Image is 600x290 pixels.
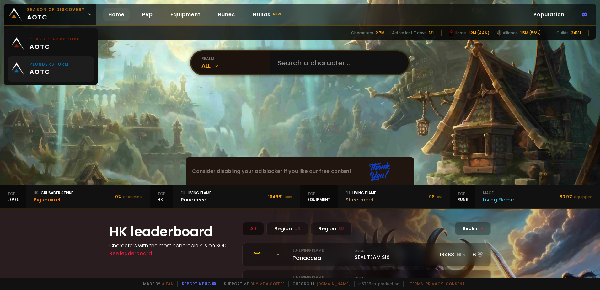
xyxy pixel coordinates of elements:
[29,67,69,77] span: aotc
[242,222,264,235] div: All
[449,30,453,36] img: horde
[446,281,465,287] a: Consent
[376,30,384,36] div: 2.7M
[311,222,352,235] div: Region
[483,196,514,204] div: Living Flame
[429,30,434,36] div: 131
[213,8,240,21] a: Runes
[109,250,152,257] a: See leaderboard
[355,248,436,253] small: Guild
[410,281,423,287] a: Terms
[29,36,80,42] small: Classic Hardcore
[571,30,581,36] div: 34181
[437,194,442,200] small: ilvl
[316,281,351,287] a: [DOMAIN_NAME]
[27,7,85,13] small: Season of Discovery
[201,56,270,62] div: realm
[248,8,287,21] a: Guildsnew
[29,62,69,67] small: Plunderstorm
[354,281,399,287] span: v. 5735ca - production
[426,281,443,287] a: Privacy
[469,30,490,36] div: 1.2M (44%)
[308,191,330,197] span: Top
[292,275,324,280] small: eu · Living Flame
[346,190,350,196] span: eu
[34,190,73,196] div: Crusader Strike
[480,225,483,232] span: -
[4,4,96,25] a: Season of Discoveryaotc
[8,191,19,197] span: Top
[123,194,142,200] small: of level 60
[277,252,279,257] span: -
[457,252,465,258] small: kills
[250,281,285,287] a: Buy me a coffee
[274,51,401,74] input: Search a character...
[520,30,541,36] div: 1.5M (56%)
[300,185,338,208] div: equipment
[29,42,80,51] span: aotc
[186,157,415,185] iframe: Advertisement
[355,275,436,280] small: Guild
[8,31,94,56] a: Classic Hardcoreaotc
[497,30,518,36] div: Alliance
[181,190,211,196] div: Living Flame
[528,8,570,21] a: Population
[250,278,273,286] div: 2
[8,56,94,82] a: Plunderstormaotc
[34,190,38,196] span: us
[497,30,501,36] img: horde
[483,190,494,196] span: mage
[181,196,211,204] div: Panaccea
[165,8,206,21] a: Equipment
[150,185,173,208] div: HK
[109,222,235,242] h1: HK leaderboard
[355,248,436,261] div: SEAL TEAM SIX
[455,222,491,235] div: Realm
[109,242,235,250] h4: Characters with the most honorable kills on SOD
[285,194,292,200] small: kills
[392,30,426,36] div: Active last 7 days
[560,194,592,200] div: 80.9 %
[449,30,466,36] div: Horde
[139,281,174,287] span: Made by
[250,251,273,259] div: 1
[103,8,130,21] a: Home
[467,278,483,286] div: 3
[351,30,373,36] div: Characters
[467,251,483,259] div: 6
[458,191,468,197] span: Top
[181,190,185,196] span: eu
[300,185,450,208] a: TopequipmenteuLiving FlameSheetmeet98 ilvl
[292,254,351,262] div: Panaccea
[162,281,174,287] a: a fan
[34,196,73,204] div: Bigsquirrel
[268,194,292,200] div: 184681
[429,194,442,200] div: 98
[294,225,300,232] small: US
[355,275,436,288] div: SEAL TEAM SIX
[266,222,308,235] div: Region
[150,185,300,208] a: TopHKeuLiving FlamePanaccea184681 kills
[574,194,592,200] small: equipped
[450,185,475,208] div: Rune
[137,8,158,21] a: Pvp
[292,248,324,253] small: eu · Living Flame
[272,11,282,18] small: new
[158,191,166,197] span: Top
[115,194,142,200] div: 0 %
[201,62,270,70] div: All
[346,196,376,204] div: Sheetmeet
[450,185,600,208] a: TopRunemageLiving Flame80.9%equipped
[242,243,491,266] a: 1 -eu· Living FlamePanaccea GuildSEAL TEAM SIX184681kills6
[440,251,456,258] span: 184681
[346,190,376,196] div: Living Flame
[27,7,85,22] span: aotc
[220,281,285,287] span: Support me,
[556,30,569,36] div: Guilds
[288,281,351,287] span: Checkout
[182,281,211,287] a: Report a bug
[339,225,344,232] small: EU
